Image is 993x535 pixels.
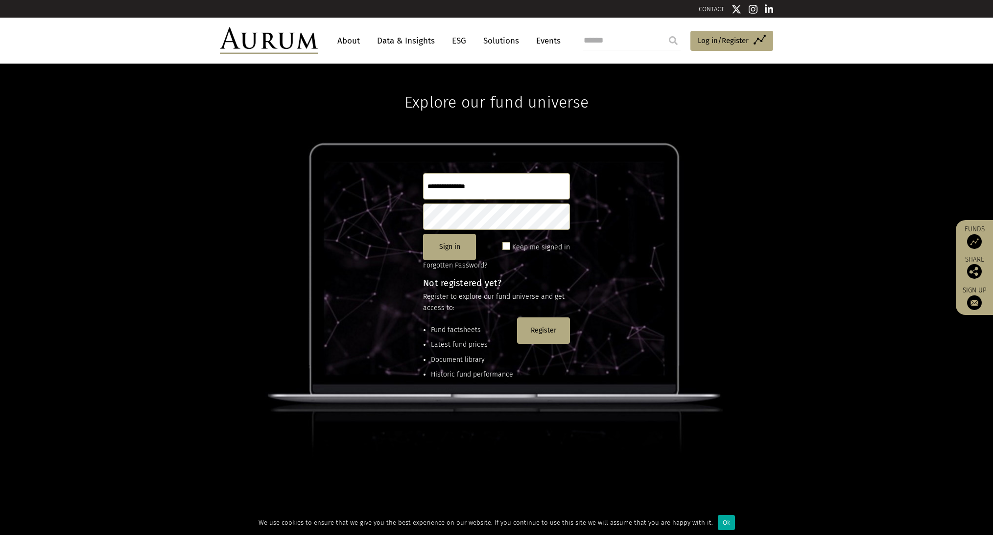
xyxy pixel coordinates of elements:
a: ESG [447,32,471,50]
div: Share [961,256,988,279]
div: Ok [718,515,735,530]
p: Register to explore our fund universe and get access to: [423,291,570,313]
span: Log in/Register [698,35,749,46]
a: Sign up [961,286,988,310]
label: Keep me signed in [512,242,570,253]
img: Instagram icon [749,4,757,14]
input: Submit [663,31,683,50]
img: Aurum [220,27,318,54]
a: CONTACT [699,5,724,13]
img: Access Funds [967,234,982,249]
li: Latest fund prices [431,339,513,350]
li: Document library [431,355,513,365]
h4: Not registered yet? [423,279,570,288]
img: Twitter icon [732,4,741,14]
li: Fund factsheets [431,325,513,335]
a: Forgotten Password? [423,261,487,269]
a: Events [531,32,561,50]
img: Share this post [967,264,982,279]
a: Funds [961,225,988,249]
button: Sign in [423,234,476,260]
img: Sign up to our newsletter [967,295,982,310]
a: Log in/Register [690,31,773,51]
button: Register [517,317,570,344]
a: Data & Insights [372,32,440,50]
img: Linkedin icon [765,4,774,14]
li: Historic fund performance [431,369,513,380]
a: Solutions [478,32,524,50]
h1: Explore our fund universe [404,64,589,111]
a: About [332,32,365,50]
